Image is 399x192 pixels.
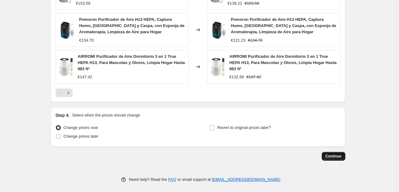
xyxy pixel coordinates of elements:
[227,0,242,7] div: €138.22
[325,154,342,159] span: Continue
[64,134,99,139] span: Change prices later
[231,37,245,43] div: €121.23
[59,21,74,39] img: 71PbNydnD-L._AC_SL1500_80x.jpg
[217,125,271,130] span: Revert to original prices later?
[229,54,336,71] span: AIRROMI Purificador de Aire Dormitorio 3 en 1 True HEPA H13, Para Mascotas y Olores, Limpia Hogar...
[176,177,212,182] span: or email support at
[231,17,336,34] span: Pomoron Purificador de Aire H13 HEPA, Captura Humo, [GEOGRAPHIC_DATA] y Caspa, con Esponja de Aro...
[129,177,168,182] span: Need help? Read the
[59,57,73,76] img: 81CGj7Kd14L._AC_SL1500_80x.jpg
[322,152,345,161] button: Continue
[248,37,262,43] strike: €134.70
[72,112,140,118] p: Select when the prices should change
[229,74,244,80] div: €132.68
[246,74,261,80] strike: €147.42
[56,89,73,97] nav: Pagination
[64,125,98,130] span: Change prices now
[78,54,185,71] span: AIRROMI Purificador de Aire Dormitorio 3 en 1 True HEPA H13, Para Mascotas y Olores, Limpia Hogar...
[168,177,176,182] a: FAQ
[79,17,185,34] span: Pomoron Purificador de Aire H13 HEPA, Captura Humo, [GEOGRAPHIC_DATA] y Caspa, con Esponja de Aro...
[79,37,94,43] div: €134.70
[78,74,92,80] div: €147.42
[244,0,259,7] strike: €153.58
[211,57,225,76] img: 81CGj7Kd14L._AC_SL1500_80x.jpg
[64,89,73,97] button: Next
[212,177,280,182] a: [EMAIL_ADDRESS][DOMAIN_NAME]
[76,0,90,7] div: €153.58
[56,112,70,118] h2: Step 4.
[211,21,226,39] img: 71PbNydnD-L._AC_SL1500_80x.jpg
